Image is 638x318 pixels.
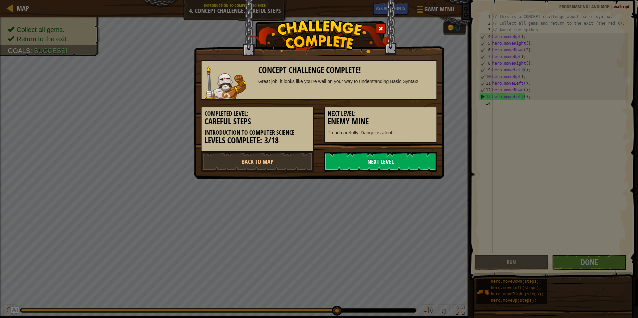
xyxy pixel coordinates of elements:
[201,152,314,172] a: Back to Map
[258,78,433,85] div: Great job, it looks like you're well on your way to understanding Basic Syntax!
[328,110,433,117] h5: Next Level:
[324,152,437,172] a: Next Level
[328,117,433,126] h3: Enemy Mine
[258,66,433,75] h3: Concept Challenge Complete!
[205,110,310,117] h5: Completed Level:
[205,117,310,126] h3: Careful Steps
[205,129,310,136] h5: Introduction to Computer Science
[248,20,391,53] img: challenge_complete.png
[205,66,246,99] img: goliath.png
[328,129,433,136] p: Tread carefully. Danger is afoot!
[205,136,310,145] h3: Levels Complete: 3/18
